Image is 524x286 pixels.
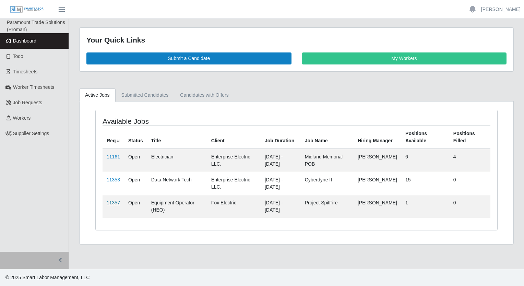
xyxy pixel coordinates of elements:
[5,275,90,280] span: © 2025 Smart Labor Management, LLC
[86,52,291,64] a: Submit a Candidate
[261,149,301,172] td: [DATE] - [DATE]
[354,126,401,149] th: Hiring Manager
[301,172,354,195] td: Cyberdyne II
[13,131,49,136] span: Supplier Settings
[301,126,354,149] th: Job Name
[354,195,401,218] td: [PERSON_NAME]
[13,100,43,105] span: Job Requests
[107,177,120,182] a: 11353
[13,115,31,121] span: Workers
[207,195,261,218] td: Fox Electric
[354,172,401,195] td: [PERSON_NAME]
[107,200,120,205] a: 11357
[401,195,449,218] td: 1
[449,195,490,218] td: 0
[116,88,175,102] a: Submitted Candidates
[174,88,234,102] a: Candidates with Offers
[147,172,207,195] td: Data Network Tech
[302,52,507,64] a: My Workers
[147,149,207,172] td: Electrician
[124,172,147,195] td: Open
[10,6,44,13] img: SLM Logo
[207,126,261,149] th: Client
[301,149,354,172] td: Midland Memorial POB
[124,126,147,149] th: Status
[261,126,301,149] th: Job Duration
[103,117,258,126] h4: Available Jobs
[207,149,261,172] td: Enterprise Electric LLC.
[86,35,507,46] div: Your Quick Links
[449,126,490,149] th: Positions Filled
[449,149,490,172] td: 4
[147,195,207,218] td: Equipment Operator (HEO)
[13,69,38,74] span: Timesheets
[301,195,354,218] td: Project SpitFire
[79,88,116,102] a: Active Jobs
[124,195,147,218] td: Open
[261,195,301,218] td: [DATE] - [DATE]
[103,126,124,149] th: Req #
[401,126,449,149] th: Positions Available
[147,126,207,149] th: Title
[261,172,301,195] td: [DATE] - [DATE]
[481,6,521,13] a: [PERSON_NAME]
[401,149,449,172] td: 6
[449,172,490,195] td: 0
[107,154,120,159] a: 11161
[13,38,37,44] span: Dashboard
[354,149,401,172] td: [PERSON_NAME]
[401,172,449,195] td: 15
[7,20,65,32] span: Paramount Trade Solutions (Proman)
[207,172,261,195] td: Enterprise Electric LLC.
[124,149,147,172] td: Open
[13,53,23,59] span: Todo
[13,84,54,90] span: Worker Timesheets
